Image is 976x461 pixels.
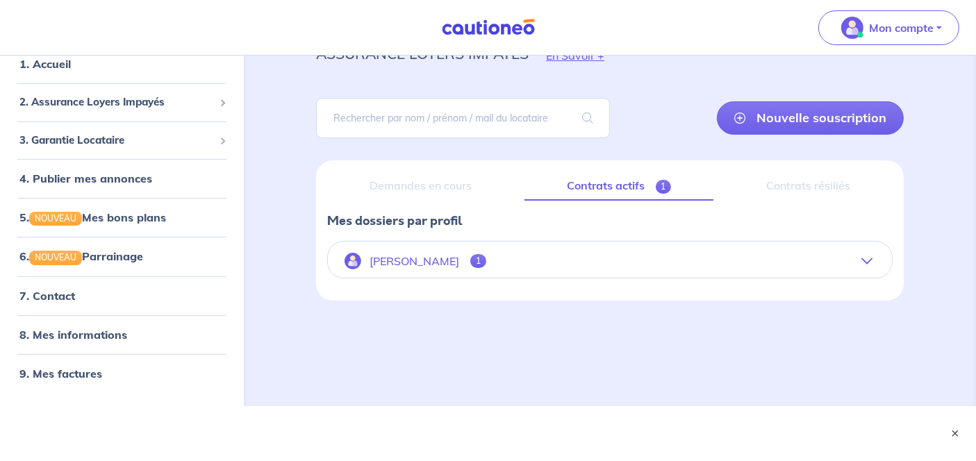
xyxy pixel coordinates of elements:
[19,210,166,224] a: 5.NOUVEAUMes bons plans
[6,360,238,387] div: 9. Mes factures
[19,57,71,71] a: 1. Accueil
[529,35,622,76] button: En Savoir +
[19,94,214,110] span: 2. Assurance Loyers Impayés
[6,321,238,349] div: 8. Mes informations
[565,99,610,137] span: search
[869,19,934,36] p: Mon compte
[470,254,486,268] span: 1
[948,426,962,440] button: ×
[6,127,238,154] div: 3. Garantie Locataire
[345,253,361,269] img: illu_account.svg
[6,242,238,270] div: 6.NOUVEAUParrainage
[6,282,238,310] div: 7. Contact
[316,98,610,138] input: Rechercher par nom / prénom / mail du locataire
[717,101,904,135] a: Nouvelle souscription
[19,171,152,185] a: 4. Publier mes annonces
[818,10,959,45] button: illu_account_valid_menu.svgMon compte
[327,212,893,230] p: Mes dossiers par profil
[19,133,214,149] span: 3. Garantie Locataire
[436,19,540,36] img: Cautioneo
[19,367,102,380] a: 9. Mes factures
[370,255,459,268] p: [PERSON_NAME]
[19,328,127,342] a: 8. Mes informations
[841,17,863,39] img: illu_account_valid_menu.svg
[6,165,238,192] div: 4. Publier mes annonces
[19,289,75,303] a: 7. Contact
[6,203,238,231] div: 5.NOUVEAUMes bons plans
[19,249,143,263] a: 6.NOUVEAUParrainage
[6,50,238,78] div: 1. Accueil
[656,180,672,194] span: 1
[524,171,713,201] a: Contrats actifs1
[328,244,892,278] button: [PERSON_NAME]1
[6,89,238,116] div: 2. Assurance Loyers Impayés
